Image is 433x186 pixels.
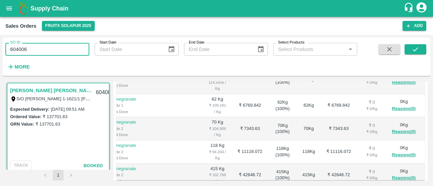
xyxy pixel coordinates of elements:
div: ₹ 0 / Kg [362,106,381,112]
div: 604006 [92,85,118,101]
a: [PERSON_NAME] [PERSON_NAME] (BM3) [10,86,92,95]
td: ₹ 6769.842 [232,94,268,117]
div: ₹ 114.5435 / Kg [208,73,226,91]
button: Reasons(0) [392,105,416,113]
div: 70 Kg ( 100 %) [274,123,292,135]
input: Start Date [95,43,162,56]
button: Choose date [165,43,178,56]
label: Start Date [99,40,116,45]
button: Add [403,21,426,31]
label: End Date [189,40,204,45]
div: 70 Kg [302,126,315,132]
div: ₹ 0 [362,99,381,106]
div: 415 Kg ( 100 %) [274,169,292,181]
div: ₹ 0 [362,145,381,152]
div: ₹ 102.768 / Kg [208,172,226,184]
div: GRN Done [110,132,136,138]
div: ₹ 0 / Kg [362,129,381,135]
div: ₹ 0 [362,169,381,175]
button: More [5,61,31,73]
a: Supply Chain [30,4,404,13]
nav: pagination navigation [39,170,77,181]
span: Booked [84,163,103,168]
div: 0 Kg [392,145,416,159]
button: Reasons(0) [392,174,416,182]
div: Sales Orders [5,22,37,30]
p: Pomegranate [110,119,136,126]
p: Pomegranate [110,142,136,149]
p: Pomegranate [110,166,136,172]
div: ₹ 0 / Kg [362,152,381,158]
div: account of current user [415,1,428,16]
input: Enter SO ID [5,43,89,56]
td: 70 Kg [203,117,232,140]
div: ₹ 94.204 / Kg [208,149,226,161]
div: ₹ 0 [362,123,381,129]
label: Select Products [278,40,304,45]
button: page 1 [53,170,64,181]
div: GRN Done [110,155,136,161]
div: 118 Kg [302,149,315,155]
button: open drawer [1,1,17,16]
button: Reasons(0) [392,128,416,136]
div: 62 Kg ( 100 %) [274,99,292,112]
button: Reasons(0) [392,79,416,86]
div: 0 Kg [392,168,416,182]
div: 0 Kg [392,122,416,136]
div: GRN Done [110,82,136,88]
div: 0 Kg [392,99,416,112]
td: ₹ 11116.072 [320,140,357,164]
div: ₹ 104.909 / Kg [208,126,226,138]
strong: More [15,64,30,70]
div: 415 Kg [302,172,315,178]
button: Choose date [254,43,267,56]
td: 62 Kg [203,94,232,117]
label: ₹ 137701.63 [43,114,67,119]
label: Expected Delivery : [10,107,49,112]
div: Grade 2 [110,126,136,132]
td: ₹ 7343.63 [232,117,268,140]
label: [DATE] 09:51 AM [51,107,84,112]
div: Grade 2 [110,149,136,155]
label: ₹ 137701.63 [36,122,60,127]
td: ₹ 7343.63 [320,117,357,140]
label: Ordered Value: [10,114,41,119]
td: ₹ 6769.842 [320,94,357,117]
p: Pomegranate [110,96,136,103]
div: GRN Done [110,178,136,184]
label: SO ID [10,40,20,45]
td: ₹ 11116.072 [232,140,268,164]
button: Select DC [42,21,95,31]
button: Open [346,45,355,54]
label: GRN Value: [10,122,34,127]
div: Grade 1 [110,102,136,108]
div: Grade 2 [110,172,136,178]
td: 118 Kg [203,140,232,164]
input: End Date [184,43,252,56]
button: Reasons(0) [392,151,416,159]
input: Select Products [275,45,344,54]
div: 62 Kg [302,102,315,109]
div: ₹ 0 / Kg [362,175,381,181]
div: ₹ 0 / Kg [362,79,381,85]
div: GRN Done [110,109,136,115]
div: 118 Kg ( 100 %) [274,145,292,158]
b: Supply Chain [30,5,68,12]
img: logo [17,2,30,15]
div: ₹ 109.191 / Kg [208,102,226,115]
div: customer-support [404,2,415,15]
